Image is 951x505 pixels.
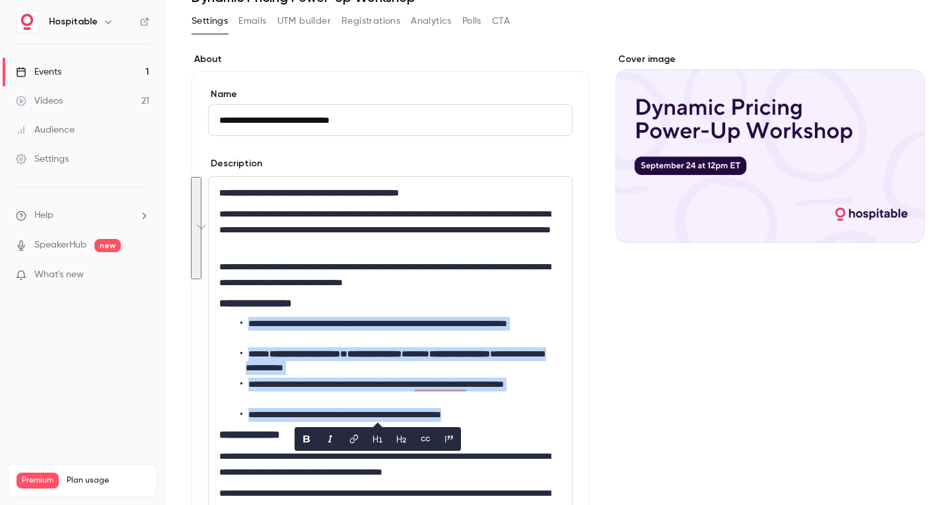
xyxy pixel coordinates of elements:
div: Videos [16,94,63,108]
span: Plan usage [67,475,149,486]
div: Audience [16,123,75,137]
button: bold [296,428,317,450]
button: Registrations [341,11,400,32]
iframe: Noticeable Trigger [133,269,149,281]
button: italic [320,428,341,450]
label: Name [208,88,573,101]
a: SpeakerHub [34,238,87,252]
button: Analytics [411,11,452,32]
button: Polls [462,11,481,32]
img: Hospitable [17,11,38,32]
button: CTA [492,11,510,32]
span: Help [34,209,53,222]
button: blockquote [439,428,460,450]
span: What's new [34,268,84,282]
button: Emails [238,11,266,32]
button: Settings [192,11,228,32]
span: new [94,239,121,252]
label: About [192,53,589,66]
label: Description [208,157,262,170]
button: UTM builder [277,11,331,32]
section: Cover image [616,53,925,243]
div: Settings [16,152,69,166]
div: Events [16,65,61,79]
h6: Hospitable [49,15,98,28]
span: Premium [17,473,59,488]
label: Cover image [616,53,925,66]
li: help-dropdown-opener [16,209,149,222]
button: link [343,428,365,450]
